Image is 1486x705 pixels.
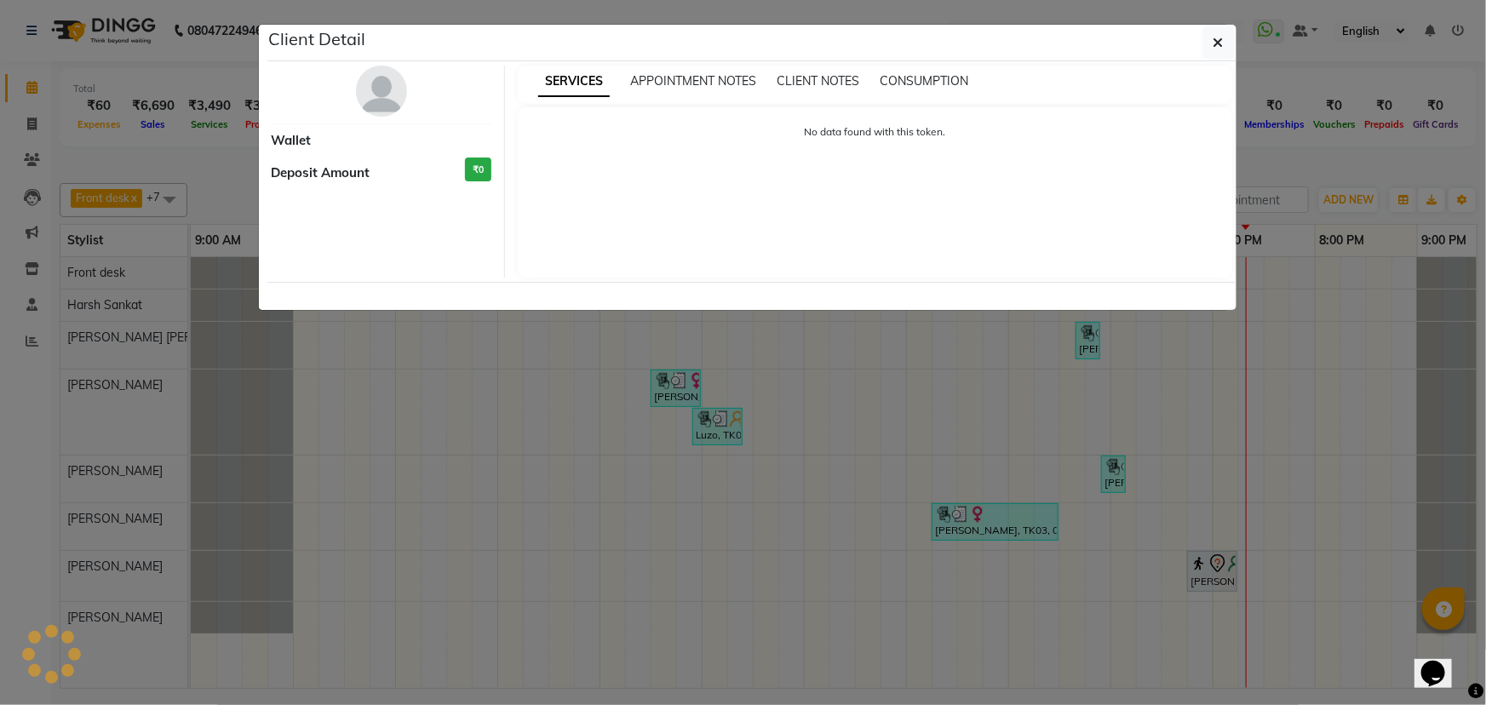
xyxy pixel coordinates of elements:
[269,26,366,52] h5: Client Detail
[272,163,370,183] span: Deposit Amount
[777,73,859,89] span: CLIENT NOTES
[1414,637,1469,688] iframe: chat widget
[465,158,491,182] h3: ₹0
[538,66,610,97] span: SERVICES
[272,131,312,151] span: Wallet
[880,73,968,89] span: CONSUMPTION
[630,73,756,89] span: APPOINTMENT NOTES
[356,66,407,117] img: avatar
[535,124,1215,140] p: No data found with this token.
